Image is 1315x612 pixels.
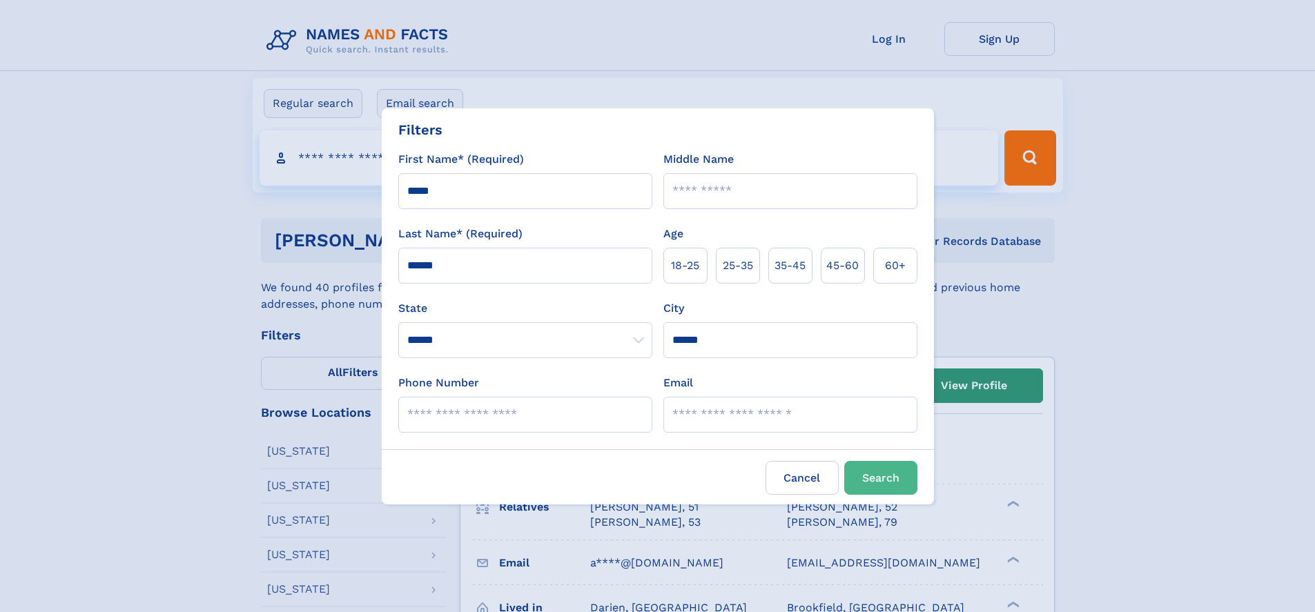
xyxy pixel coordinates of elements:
[663,226,683,242] label: Age
[723,257,753,274] span: 25‑35
[398,151,524,168] label: First Name* (Required)
[826,257,859,274] span: 45‑60
[766,461,839,495] label: Cancel
[885,257,906,274] span: 60+
[398,375,479,391] label: Phone Number
[398,226,523,242] label: Last Name* (Required)
[844,461,917,495] button: Search
[663,151,734,168] label: Middle Name
[663,375,693,391] label: Email
[663,300,684,317] label: City
[398,119,442,140] div: Filters
[671,257,699,274] span: 18‑25
[775,257,806,274] span: 35‑45
[398,300,652,317] label: State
